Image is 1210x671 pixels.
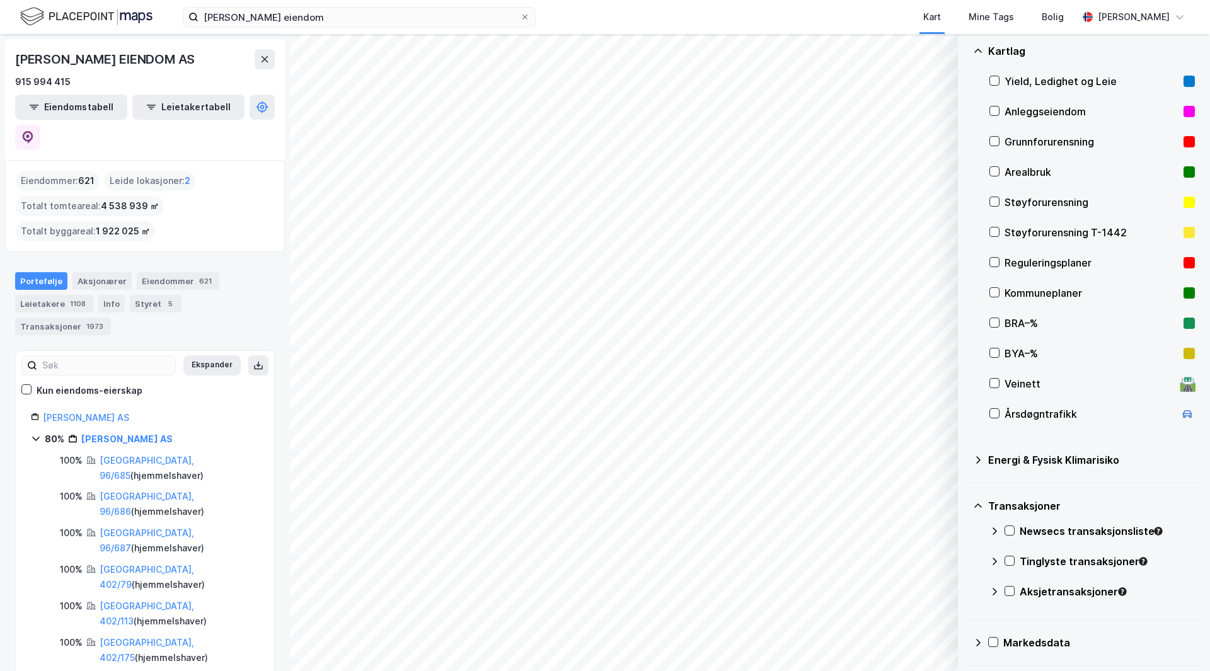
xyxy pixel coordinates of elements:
div: Kommuneplaner [1005,285,1178,301]
a: [GEOGRAPHIC_DATA], 402/175 [100,637,194,663]
div: Aksjonærer [72,272,132,290]
div: 100% [60,453,83,468]
div: 5 [164,297,176,310]
div: ( hjemmelshaver ) [100,635,259,665]
div: Yield, Ledighet og Leie [1005,74,1178,89]
a: [GEOGRAPHIC_DATA], 402/79 [100,564,194,590]
div: Energi & Fysisk Klimarisiko [988,452,1195,467]
div: Støyforurensning [1005,195,1178,210]
div: [PERSON_NAME] EIENDOM AS [15,49,197,69]
div: ( hjemmelshaver ) [100,489,259,519]
span: 621 [78,173,95,188]
button: Leietakertabell [132,95,245,120]
div: Kun eiendoms-eierskap [37,383,142,398]
div: ( hjemmelshaver ) [100,525,259,556]
div: Tinglyste transaksjoner [1020,554,1195,569]
div: Anleggseiendom [1005,104,1178,119]
div: Tooltip anchor [1138,556,1149,567]
div: Markedsdata [1003,635,1195,650]
div: [PERSON_NAME] [1098,9,1170,25]
div: Arealbruk [1005,164,1178,180]
div: 621 [197,275,214,287]
div: Kart [923,9,941,25]
div: Veinett [1005,376,1175,391]
a: [GEOGRAPHIC_DATA], 96/686 [100,491,194,517]
input: Søk på adresse, matrikkel, gårdeiere, leietakere eller personer [199,8,520,26]
a: [GEOGRAPHIC_DATA], 402/113 [100,600,194,626]
div: Eiendommer : [16,171,100,191]
div: Leide lokasjoner : [105,171,195,191]
div: Mine Tags [969,9,1014,25]
div: Eiendommer [137,272,219,290]
div: 100% [60,562,83,577]
div: Støyforurensning T-1442 [1005,225,1178,240]
span: 4 538 939 ㎡ [101,198,159,214]
button: Eiendomstabell [15,95,127,120]
div: 1973 [84,320,106,333]
div: Styret [130,295,181,313]
a: [PERSON_NAME] AS [43,412,129,423]
img: logo.f888ab2527a4732fd821a326f86c7f29.svg [20,6,153,28]
div: 100% [60,599,83,614]
a: [PERSON_NAME] AS [81,433,173,444]
div: 🛣️ [1179,376,1196,392]
div: Aksjetransaksjoner [1020,584,1195,599]
span: 2 [185,173,190,188]
div: BYA–% [1005,346,1178,361]
div: 100% [60,635,83,650]
div: Reguleringsplaner [1005,255,1178,270]
div: Portefølje [15,272,67,290]
div: 100% [60,525,83,541]
div: Kartlag [988,43,1195,59]
div: Årsdøgntrafikk [1005,406,1175,422]
div: ( hjemmelshaver ) [100,599,259,629]
div: ( hjemmelshaver ) [100,453,259,483]
div: 915 994 415 [15,74,71,89]
div: 80% [45,432,64,447]
div: Newsecs transaksjonsliste [1020,524,1195,539]
div: Grunnforurensning [1005,134,1178,149]
div: Transaksjoner [988,498,1195,513]
div: Totalt byggareal : [16,221,155,241]
div: Bolig [1042,9,1064,25]
iframe: Chat Widget [1147,611,1210,671]
a: [GEOGRAPHIC_DATA], 96/687 [100,527,194,553]
div: ( hjemmelshaver ) [100,562,259,592]
div: Leietakere [15,295,93,313]
div: 1108 [67,297,88,310]
button: Ekspander [183,355,241,376]
span: 1 922 025 ㎡ [96,224,150,239]
div: Tooltip anchor [1117,586,1128,597]
div: Tooltip anchor [1153,525,1164,537]
div: 100% [60,489,83,504]
div: Totalt tomteareal : [16,196,164,216]
input: Søk [37,356,175,375]
a: [GEOGRAPHIC_DATA], 96/685 [100,455,194,481]
div: BRA–% [1005,316,1178,331]
div: Transaksjoner [15,318,111,335]
div: Info [98,295,125,313]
